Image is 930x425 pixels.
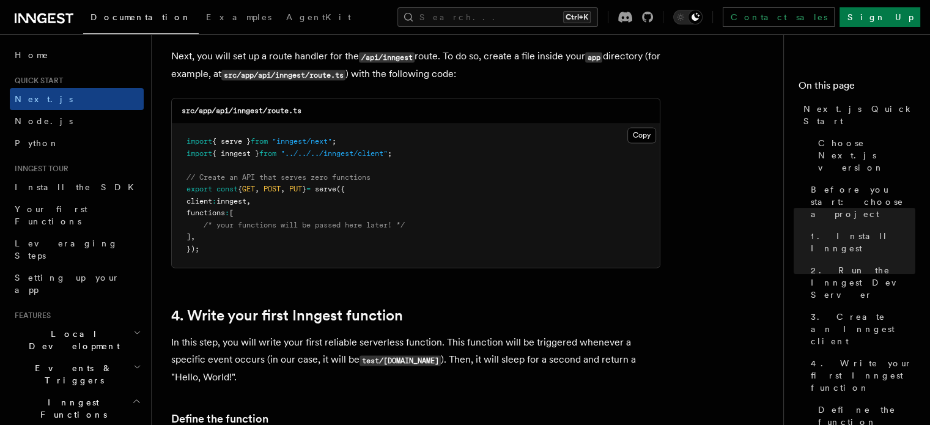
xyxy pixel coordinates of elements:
[83,4,199,34] a: Documentation
[799,78,915,98] h4: On this page
[171,334,660,386] p: In this step, you will write your first reliable serverless function. This function will be trigg...
[806,225,915,259] a: 1. Install Inngest
[799,98,915,132] a: Next.js Quick Start
[10,110,144,132] a: Node.js
[10,88,144,110] a: Next.js
[10,323,144,357] button: Local Development
[813,132,915,179] a: Choose Next.js version
[302,185,306,193] span: }
[15,94,73,104] span: Next.js
[563,11,591,23] kbd: Ctrl+K
[10,396,132,421] span: Inngest Functions
[840,7,920,27] a: Sign Up
[10,164,68,174] span: Inngest tour
[359,52,415,62] code: /api/inngest
[186,232,191,241] span: ]
[204,221,405,229] span: /* your functions will be passed here later! */
[15,182,141,192] span: Install the SDK
[15,204,87,226] span: Your first Functions
[15,116,73,126] span: Node.js
[246,197,251,205] span: ,
[811,264,915,301] span: 2. Run the Inngest Dev Server
[212,149,259,158] span: { inngest }
[171,307,403,324] a: 4. Write your first Inngest function
[10,232,144,267] a: Leveraging Steps
[803,103,915,127] span: Next.js Quick Start
[315,185,336,193] span: serve
[15,238,118,261] span: Leveraging Steps
[10,357,144,391] button: Events & Triggers
[806,306,915,352] a: 3. Create an Inngest client
[806,179,915,225] a: Before you start: choose a project
[818,137,915,174] span: Choose Next.js version
[723,7,835,27] a: Contact sales
[10,328,133,352] span: Local Development
[10,76,63,86] span: Quick start
[212,197,216,205] span: :
[388,149,392,158] span: ;
[206,12,271,22] span: Examples
[10,267,144,301] a: Setting up your app
[229,209,234,217] span: [
[186,197,212,205] span: client
[10,44,144,66] a: Home
[221,70,345,80] code: src/app/api/inngest/route.ts
[242,185,255,193] span: GET
[10,132,144,154] a: Python
[306,185,311,193] span: =
[264,185,281,193] span: POST
[286,12,351,22] span: AgentKit
[673,10,703,24] button: Toggle dark mode
[10,176,144,198] a: Install the SDK
[259,149,276,158] span: from
[10,362,133,386] span: Events & Triggers
[289,185,302,193] span: PUT
[186,137,212,146] span: import
[811,357,915,394] span: 4. Write your first Inngest function
[182,106,301,115] code: src/app/api/inngest/route.ts
[186,173,371,182] span: // Create an API that serves zero functions
[15,49,49,61] span: Home
[811,183,915,220] span: Before you start: choose a project
[225,209,229,217] span: :
[216,185,238,193] span: const
[10,311,51,320] span: Features
[186,149,212,158] span: import
[332,137,336,146] span: ;
[806,259,915,306] a: 2. Run the Inngest Dev Server
[15,273,120,295] span: Setting up your app
[238,185,242,193] span: {
[279,4,358,33] a: AgentKit
[212,137,251,146] span: { serve }
[186,245,199,253] span: });
[272,137,332,146] span: "inngest/next"
[397,7,598,27] button: Search...Ctrl+K
[336,185,345,193] span: ({
[281,185,285,193] span: ,
[171,48,660,83] p: Next, you will set up a route handler for the route. To do so, create a file inside your director...
[199,4,279,33] a: Examples
[806,352,915,399] a: 4. Write your first Inngest function
[627,127,656,143] button: Copy
[15,138,59,148] span: Python
[216,197,246,205] span: inngest
[585,52,602,62] code: app
[90,12,191,22] span: Documentation
[281,149,388,158] span: "../../../inngest/client"
[186,209,225,217] span: functions
[360,355,441,366] code: test/[DOMAIN_NAME]
[191,232,195,241] span: ,
[255,185,259,193] span: ,
[186,185,212,193] span: export
[10,198,144,232] a: Your first Functions
[251,137,268,146] span: from
[811,230,915,254] span: 1. Install Inngest
[811,311,915,347] span: 3. Create an Inngest client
